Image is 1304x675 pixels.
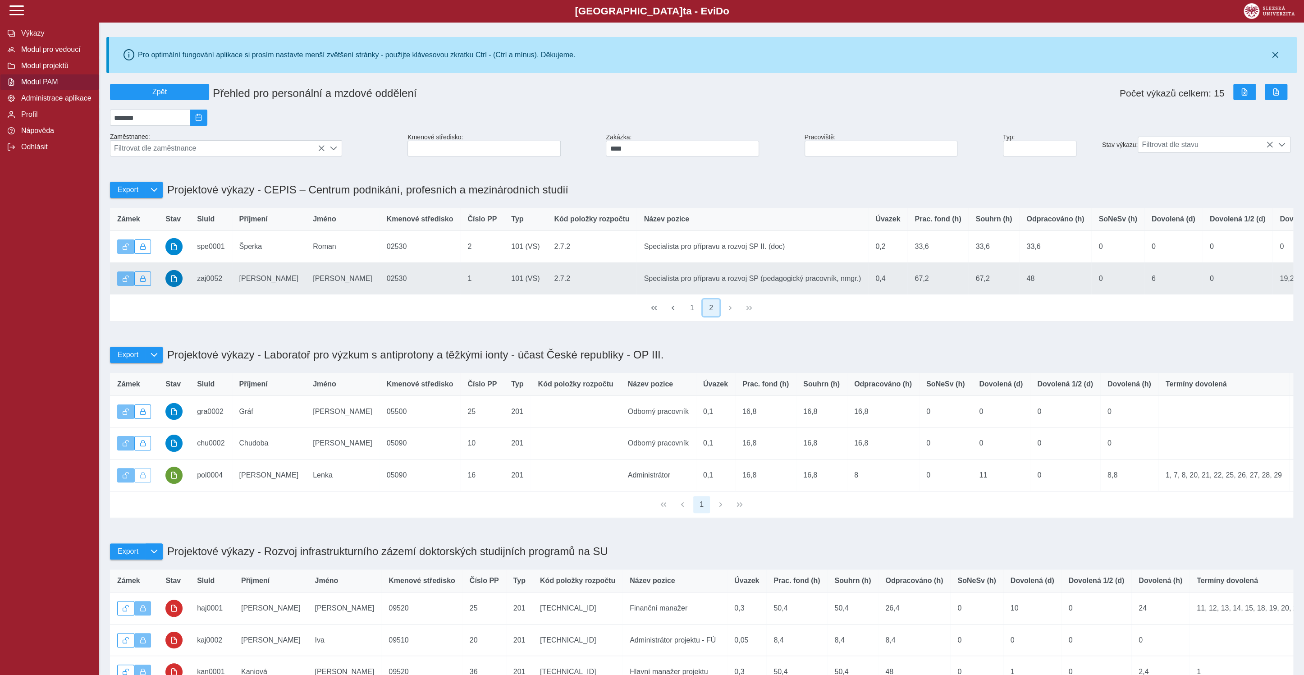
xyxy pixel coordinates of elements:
span: Dovolená (d) [1152,215,1195,223]
h1: Přehled pro personální a mzdové oddělení [209,83,805,103]
td: 0 [972,427,1030,459]
button: Výkaz je odemčen. [117,468,134,482]
span: Typ [511,380,523,388]
td: 24 [1131,592,1190,624]
h1: Projektové výkazy - Laboratoř pro výzkum s antiprotony a těžkými ionty - účast České republiky - ... [163,344,663,366]
span: Úvazek [734,577,759,585]
td: 1, 7, 8, 20, 21, 22, 25, 26, 27, 28, 29 [1158,459,1289,491]
td: 50,4 [766,592,827,624]
span: Zámek [117,577,140,585]
button: 2025/08 [190,110,207,126]
span: Administrace aplikace [18,94,92,102]
span: SoNeSv (h) [957,577,996,585]
td: 2.7.2 [547,231,636,263]
span: Dovolená 1/2 (d) [1210,215,1266,223]
img: logo_web_su.png [1244,3,1295,19]
td: Specialista pro přípravu a rozvoj SP (pedagogický pracovník, nmgr.) [636,262,868,294]
span: Odpracováno (h) [1026,215,1084,223]
span: Souhrn (h) [834,577,871,585]
td: 0 [919,427,972,459]
span: Prac. fond (h) [742,380,789,388]
button: Export do Excelu [1233,84,1256,100]
span: Dovolená (h) [1107,380,1151,388]
td: 0 [1003,624,1062,656]
td: 201 [504,395,531,427]
td: 05500 [380,395,461,427]
td: 8,4 [766,624,827,656]
span: Filtrovat dle stavu [1138,137,1273,152]
td: Specialista pro přípravu a rozvoj SP II. (doc) [636,231,868,263]
span: Jméno [313,215,336,223]
td: [PERSON_NAME] [306,427,380,459]
td: 09520 [381,592,462,624]
button: schváleno [165,238,183,255]
td: Gráf [232,395,306,427]
button: schváleno [165,403,183,420]
td: 0 [972,395,1030,427]
td: 25 [460,395,504,427]
td: 101 (VS) [504,262,547,294]
button: schváleno [165,270,183,287]
td: 8,4 [878,624,950,656]
span: Číslo PP [467,215,497,223]
button: 1 [684,299,701,317]
td: [PERSON_NAME] [306,262,380,294]
td: 33,6 [907,231,968,263]
span: Export [118,351,138,359]
span: Zpět [114,88,205,96]
button: Výkaz je odemčen. [117,436,134,450]
span: Číslo PP [467,380,497,388]
h1: Projektové výkazy - CEPIS – Centrum podnikání, profesních a mezinárodních studií [163,179,568,201]
td: [PERSON_NAME] [232,262,306,294]
span: Příjmení [241,577,270,585]
b: [GEOGRAPHIC_DATA] a - Evi [27,5,1277,17]
td: 0 [1100,395,1158,427]
span: Typ [511,215,523,223]
td: 0 [1091,262,1144,294]
span: Stav [165,577,181,585]
td: 16,8 [796,395,847,427]
td: 201 [504,427,531,459]
td: 20 [462,624,506,656]
td: [TECHNICAL_ID] [533,624,622,656]
td: 09510 [381,624,462,656]
div: Pro optimální fungování aplikace si prosím nastavte menší zvětšení stránky - použijte klávesovou ... [138,51,575,59]
button: Uzamknout lze pouze výkaz, který je podepsán a schválen. [134,468,151,482]
span: Filtrovat dle zaměstnance [110,141,325,156]
td: 0 [1091,231,1144,263]
td: Administrátor [621,459,696,491]
button: uzamčeno [165,600,183,617]
button: 1 [693,496,710,513]
td: 48 [1019,262,1091,294]
button: Uzamknout lze pouze výkaz, který je podepsán a schválen. [134,436,151,450]
span: Profil [18,110,92,119]
span: Typ [513,577,526,585]
span: Modul pro vedoucí [18,46,92,54]
button: Výkaz je odemčen. [117,404,134,419]
span: Souhrn (h) [975,215,1012,223]
td: 16,8 [735,395,796,427]
span: Dovolená 1/2 (d) [1037,380,1093,388]
td: Roman [306,231,380,263]
td: Lenka [306,459,380,491]
button: 2 [703,299,720,317]
td: 201 [504,459,531,491]
span: Nápověda [18,127,92,135]
span: Dovolená (d) [979,380,1023,388]
span: Výkazy [18,29,92,37]
span: Export [118,547,138,556]
button: Odemknout výkaz. [117,601,134,615]
td: 101 (VS) [504,231,547,263]
span: D [716,5,723,17]
td: 0 [1030,427,1100,459]
button: uzamčeno [165,632,183,649]
span: Jméno [313,380,336,388]
button: schváleno [165,435,183,452]
td: 10 [460,427,504,459]
td: 2 [460,231,504,263]
button: Výkaz je odemčen. [117,239,134,254]
span: Modul PAM [18,78,92,86]
td: 33,6 [968,231,1019,263]
td: 201 [506,592,533,624]
button: Výkaz uzamčen. [134,633,151,647]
